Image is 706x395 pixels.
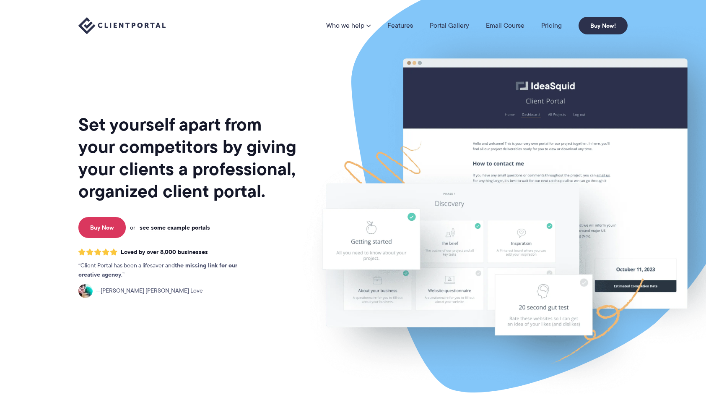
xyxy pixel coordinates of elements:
[541,22,562,29] a: Pricing
[121,249,208,256] span: Loved by over 8,000 businesses
[78,113,298,202] h1: Set yourself apart from your competitors by giving your clients a professional, organized client ...
[78,261,254,280] p: Client Portal has been a lifesaver and .
[78,261,237,279] strong: the missing link for our creative agency
[430,22,469,29] a: Portal Gallery
[579,17,628,34] a: Buy Now!
[78,217,126,238] a: Buy Now
[140,224,210,231] a: see some example portals
[387,22,413,29] a: Features
[130,224,135,231] span: or
[96,286,203,296] span: [PERSON_NAME] [PERSON_NAME] Love
[486,22,524,29] a: Email Course
[326,22,371,29] a: Who we help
